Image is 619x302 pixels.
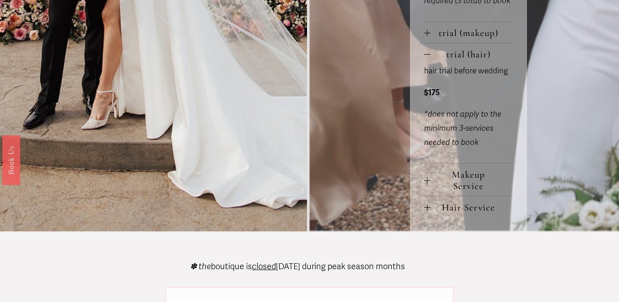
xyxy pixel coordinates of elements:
[424,64,513,78] p: hair trial before wedding
[424,22,513,43] button: trial (makeup)
[424,64,513,163] div: trial (hair)
[190,261,211,271] em: ✽ the
[430,169,513,192] span: Makeup Service
[424,88,440,97] strong: $175
[2,135,20,184] a: Book Us
[430,202,513,213] span: Hair Service
[430,27,513,39] span: trial (makeup)
[424,164,513,196] button: Makeup Service
[252,261,276,271] span: closed
[424,43,513,64] button: trial (hair)
[424,109,501,147] em: *does not apply to the minimum 3-services needed to book
[424,196,513,217] button: Hair Service
[190,262,405,271] p: boutique is [DATE] during peak season months
[430,49,513,60] span: trial (hair)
